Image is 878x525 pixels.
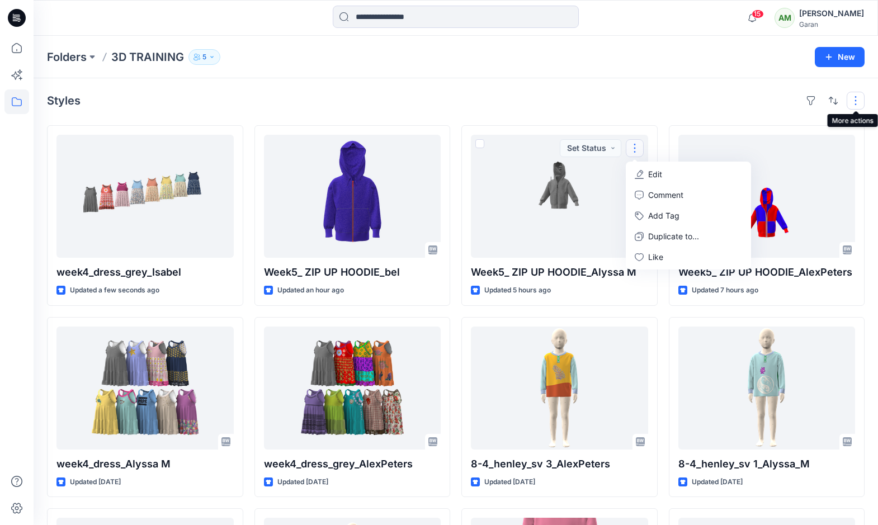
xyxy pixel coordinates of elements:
a: week4_dress_grey_AlexPeters [264,327,441,450]
a: 8-4_henley_sv 1_Alyssa_M [678,327,856,450]
a: Week5_ ZIP UP HOODIE_bel [264,135,441,258]
p: Updated [DATE] [70,476,121,488]
p: Updated 5 hours ago [484,285,551,296]
p: Updated a few seconds ago [70,285,159,296]
h4: Styles [47,94,81,107]
p: 8-4_henley_sv 1_Alyssa_M [678,456,856,472]
p: week4_dress_grey_Isabel [56,264,234,280]
button: Add Tag [628,205,749,226]
p: Week5_ ZIP UP HOODIE_bel [264,264,441,280]
p: Like [648,251,663,263]
p: Updated [DATE] [277,476,328,488]
a: week4_dress_Alyssa M [56,327,234,450]
p: Duplicate to... [648,230,699,242]
p: Updated [DATE] [484,476,535,488]
p: Updated 7 hours ago [692,285,758,296]
div: AM [775,8,795,28]
p: week4_dress_grey_AlexPeters [264,456,441,472]
a: 8-4_henley_sv 3_AlexPeters [471,327,648,450]
button: 5 [188,49,220,65]
a: Week5_ ZIP UP HOODIE_Alyssa M [471,135,648,258]
span: 15 [752,10,764,18]
p: 5 [202,51,206,63]
p: Edit [648,168,662,180]
div: Garan [799,20,864,29]
a: week4_dress_grey_Isabel [56,135,234,258]
div: [PERSON_NAME] [799,7,864,20]
p: Week5_ ZIP UP HOODIE_AlexPeters [678,264,856,280]
a: Edit [628,164,749,185]
p: 8-4_henley_sv 3_AlexPeters [471,456,648,472]
p: Comment [648,189,683,201]
p: week4_dress_Alyssa M [56,456,234,472]
button: New [815,47,865,67]
p: 3D TRAINING [111,49,184,65]
p: Updated an hour ago [277,285,344,296]
p: Updated [DATE] [692,476,743,488]
a: Folders [47,49,87,65]
p: Week5_ ZIP UP HOODIE_Alyssa M [471,264,648,280]
a: Week5_ ZIP UP HOODIE_AlexPeters [678,135,856,258]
